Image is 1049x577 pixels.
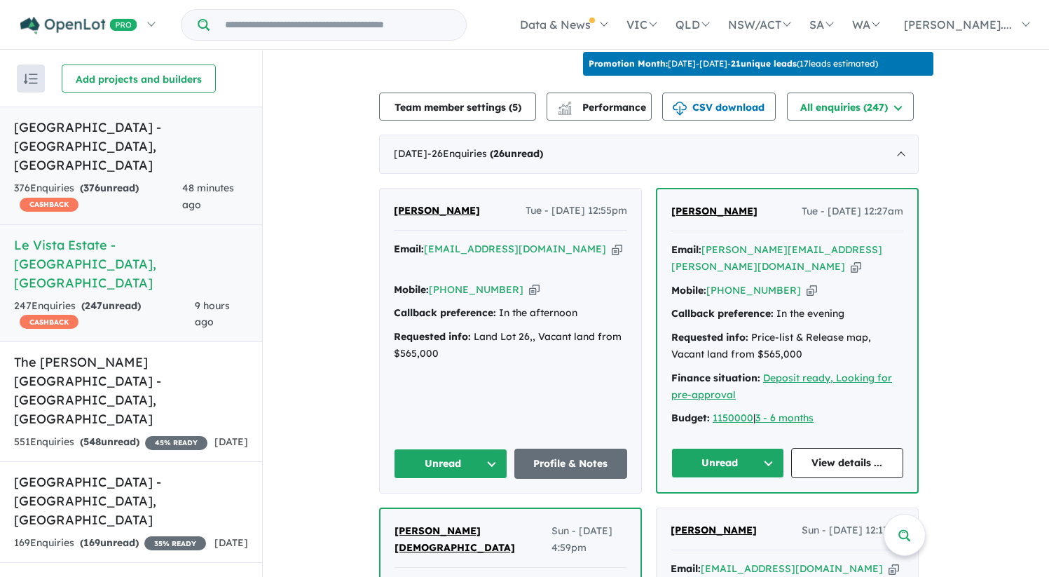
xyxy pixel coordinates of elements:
[394,204,480,217] span: [PERSON_NAME]
[14,180,182,214] div: 376 Enquir ies
[83,536,100,549] span: 169
[195,299,230,329] span: 9 hours ago
[80,435,139,448] strong: ( unread)
[394,305,627,322] div: In the afternoon
[529,283,540,297] button: Copy
[394,329,627,362] div: Land Lot 26,, Vacant land from $565,000
[427,147,543,160] span: - 26 Enquir ies
[182,182,234,211] span: 48 minutes ago
[14,535,206,552] div: 169 Enquir ies
[706,284,801,297] a: [PHONE_NUMBER]
[14,473,248,529] h5: [GEOGRAPHIC_DATA] - [GEOGRAPHIC_DATA] , [GEOGRAPHIC_DATA]
[379,93,536,121] button: Team member settings (5)
[20,198,78,212] span: CASHBACK
[802,522,904,539] span: Sun - [DATE] 12:17am
[671,448,784,478] button: Unread
[81,299,141,312] strong: ( unread)
[671,203,757,220] a: [PERSON_NAME]
[394,449,507,479] button: Unread
[671,330,903,363] div: Price-list & Release map, Vacant land from $565,000
[889,562,899,576] button: Copy
[589,57,878,70] p: [DATE] - [DATE] - ( 17 leads estimated)
[701,562,883,575] a: [EMAIL_ADDRESS][DOMAIN_NAME]
[214,536,248,549] span: [DATE]
[20,17,137,34] img: Openlot PRO Logo White
[85,299,102,312] span: 247
[20,315,78,329] span: CASHBACK
[791,448,904,478] a: View details ...
[212,10,463,40] input: Try estate name, suburb, builder or developer
[671,284,706,297] strong: Mobile:
[807,283,817,298] button: Copy
[214,435,248,448] span: [DATE]
[80,536,139,549] strong: ( unread)
[490,147,543,160] strong: ( unread)
[904,18,1012,32] span: [PERSON_NAME]....
[589,58,668,69] b: Promotion Month:
[671,410,903,427] div: |
[612,242,622,257] button: Copy
[558,106,572,115] img: bar-chart.svg
[673,102,687,116] img: download icon
[514,449,628,479] a: Profile & Notes
[671,412,710,424] strong: Budget:
[512,101,518,114] span: 5
[526,203,627,219] span: Tue - [DATE] 12:55pm
[429,283,523,296] a: [PHONE_NUMBER]
[671,307,774,320] strong: Callback preference:
[145,436,207,450] span: 45 % READY
[394,306,496,319] strong: Callback preference:
[671,562,701,575] strong: Email:
[551,523,626,557] span: Sun - [DATE] 4:59pm
[424,243,606,255] a: [EMAIL_ADDRESS][DOMAIN_NAME]
[394,330,471,343] strong: Requested info:
[14,118,248,175] h5: [GEOGRAPHIC_DATA] - [GEOGRAPHIC_DATA] , [GEOGRAPHIC_DATA]
[144,536,206,550] span: 35 % READY
[24,74,38,84] img: sort.svg
[14,236,248,292] h5: Le Vista Estate - [GEOGRAPHIC_DATA] , [GEOGRAPHIC_DATA]
[379,135,919,174] div: [DATE]
[14,434,207,451] div: 551 Enquir ies
[662,93,776,121] button: CSV download
[395,523,551,557] a: [PERSON_NAME][DEMOGRAPHIC_DATA]
[83,435,101,448] span: 548
[671,205,757,217] span: [PERSON_NAME]
[558,102,571,109] img: line-chart.svg
[560,101,646,114] span: Performance
[671,306,903,323] div: In the evening
[671,372,760,384] strong: Finance situation:
[14,353,248,428] h5: The [PERSON_NAME][GEOGRAPHIC_DATA] - [GEOGRAPHIC_DATA] , [GEOGRAPHIC_DATA]
[851,259,861,274] button: Copy
[787,93,914,121] button: All enquiries (247)
[493,147,505,160] span: 26
[394,283,429,296] strong: Mobile:
[394,243,424,255] strong: Email:
[83,182,100,194] span: 376
[755,412,814,424] a: 3 - 6 months
[671,243,701,256] strong: Email:
[547,93,652,121] button: Performance
[671,331,748,344] strong: Requested info:
[671,243,882,273] a: [PERSON_NAME][EMAIL_ADDRESS][PERSON_NAME][DOMAIN_NAME]
[395,524,515,554] span: [PERSON_NAME][DEMOGRAPHIC_DATA]
[671,524,757,536] span: [PERSON_NAME]
[671,522,757,539] a: [PERSON_NAME]
[671,372,892,401] a: Deposit ready, Looking for pre-approval
[731,58,797,69] b: 21 unique leads
[62,65,216,93] button: Add projects and builders
[713,412,753,424] a: 1150000
[802,203,903,220] span: Tue - [DATE] 12:27am
[14,298,195,332] div: 247 Enquir ies
[80,182,139,194] strong: ( unread)
[394,203,480,219] a: [PERSON_NAME]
